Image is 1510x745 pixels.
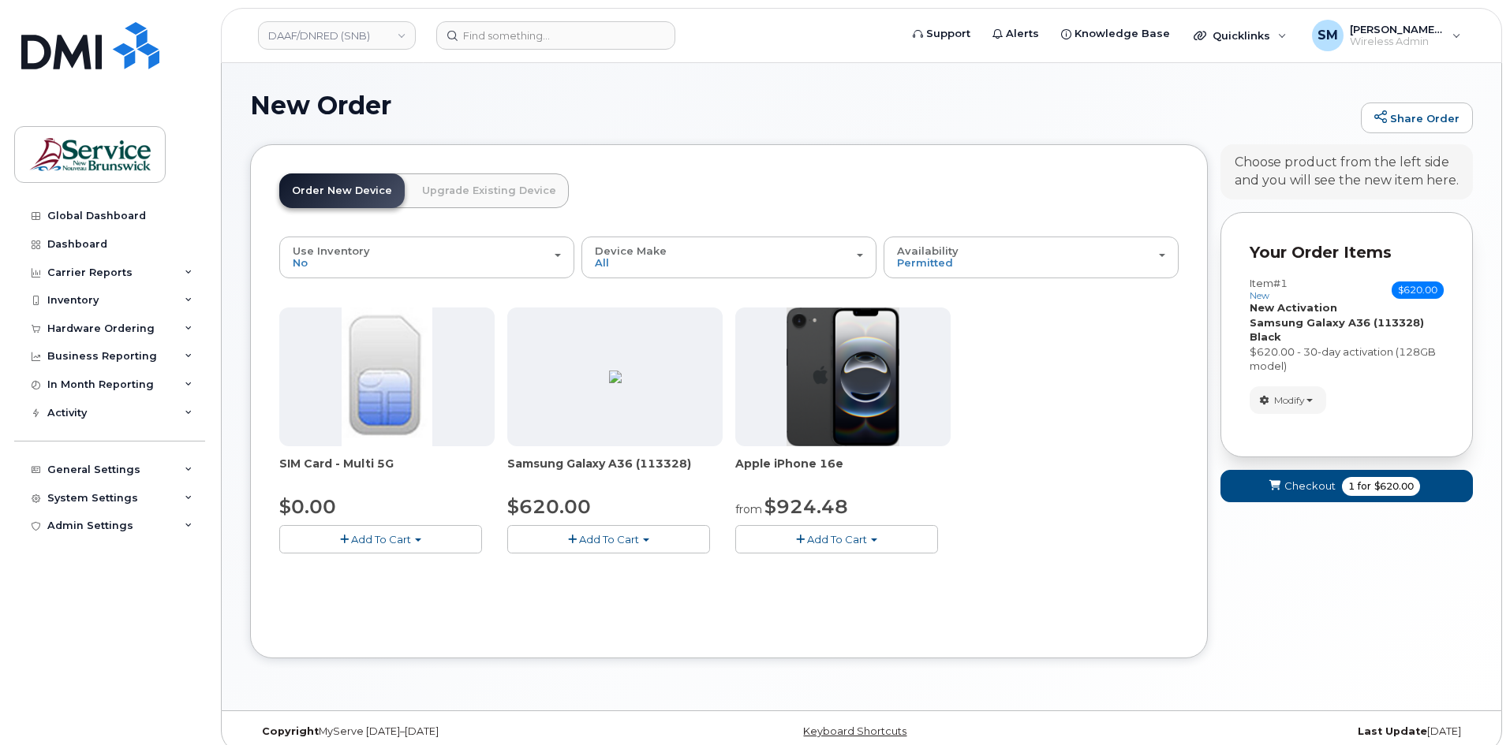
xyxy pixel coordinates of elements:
span: 1 [1348,479,1355,494]
a: Upgrade Existing Device [409,173,569,208]
strong: New Activation [1250,301,1337,314]
button: Add To Cart [507,525,710,553]
span: #1 [1273,277,1288,289]
img: iphone16e.png [787,307,900,446]
img: 00D627D4-43E9-49B7-A367-2C99342E128C.jpg [342,307,432,446]
h1: New Order [250,91,1353,119]
span: $620.00 [1392,281,1444,299]
div: SIM Card - Multi 5G [279,456,495,487]
button: Add To Cart [279,525,482,553]
small: new [1250,290,1269,301]
button: Use Inventory No [279,237,574,278]
span: Use Inventory [293,244,370,257]
small: from [735,502,762,516]
span: Add To Cart [807,533,867,546]
span: Device Make [595,244,667,257]
button: Device Make All [581,237,876,278]
span: $0.00 [279,495,336,518]
div: $620.00 - 30-day activation (128GB model) [1250,345,1444,374]
strong: Samsung Galaxy A36 (113328) [1250,316,1424,329]
span: No [293,256,308,269]
a: Share Order [1361,102,1473,134]
div: Apple iPhone 16e [735,456,951,487]
span: $620.00 [1374,479,1414,494]
span: Availability [897,244,959,257]
span: Checkout [1284,479,1336,494]
button: Checkout 1 for $620.00 [1220,470,1473,502]
a: Keyboard Shortcuts [803,725,906,737]
strong: Black [1250,330,1281,343]
button: Availability Permitted [884,237,1179,278]
button: Add To Cart [735,525,938,553]
span: Add To Cart [351,533,411,546]
span: All [595,256,609,269]
div: [DATE] [1065,725,1473,738]
a: Order New Device [279,173,405,208]
h3: Item [1250,278,1288,300]
span: for [1355,479,1374,494]
span: $924.48 [764,495,848,518]
img: ED9FC9C2-4804-4D92-8A77-98887F1967E0.png [609,371,622,383]
button: Modify [1250,386,1326,414]
div: MyServe [DATE]–[DATE] [250,725,658,738]
span: Modify [1274,393,1305,408]
span: Add To Cart [579,533,639,546]
span: $620.00 [507,495,591,518]
span: Permitted [897,256,953,269]
strong: Last Update [1358,725,1427,737]
strong: Copyright [262,725,319,737]
div: Samsung Galaxy A36 (113328) [507,456,723,487]
div: Choose product from the left side and you will see the new item here. [1235,154,1459,190]
p: Your Order Items [1250,241,1444,264]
